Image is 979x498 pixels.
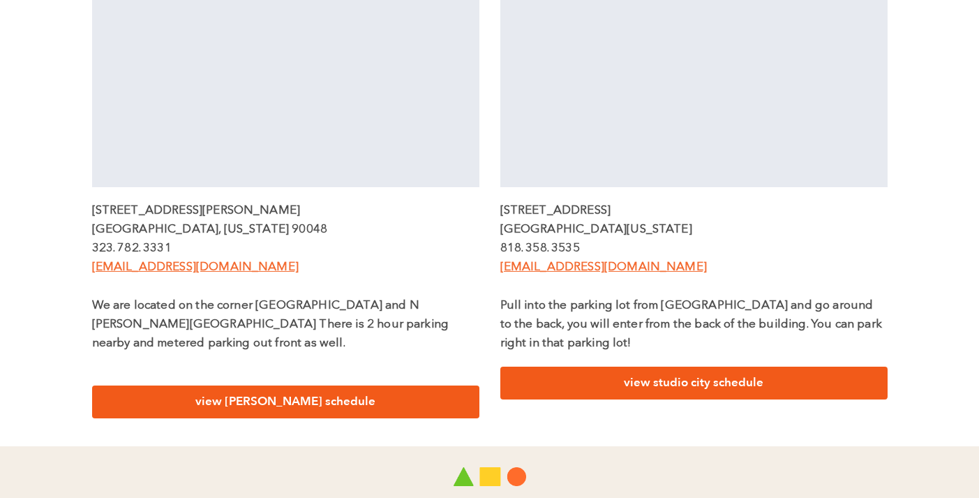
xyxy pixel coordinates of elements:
[500,261,707,273] a: [EMAIL_ADDRESS][DOMAIN_NAME]
[92,386,479,418] a: view [PERSON_NAME] schedule
[92,201,479,220] p: [STREET_ADDRESS][PERSON_NAME]
[500,220,888,239] p: [GEOGRAPHIC_DATA][US_STATE]
[500,296,888,353] p: Pull into the parking lot from [GEOGRAPHIC_DATA] and go around to the back, you will enter from t...
[454,467,526,486] img: Play 2 Progress logo
[500,201,888,220] p: [STREET_ADDRESS]
[92,239,479,258] p: 323. 782. 3331
[92,261,299,273] a: [EMAIL_ADDRESS][DOMAIN_NAME]
[500,367,888,400] a: view studio city schedule
[500,239,888,258] p: 818. 358. 3535
[92,220,479,239] p: [GEOGRAPHIC_DATA], [US_STATE] 90048
[92,296,479,353] p: We are located on the corner [GEOGRAPHIC_DATA] and N [PERSON_NAME][GEOGRAPHIC_DATA] There is 2 ho...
